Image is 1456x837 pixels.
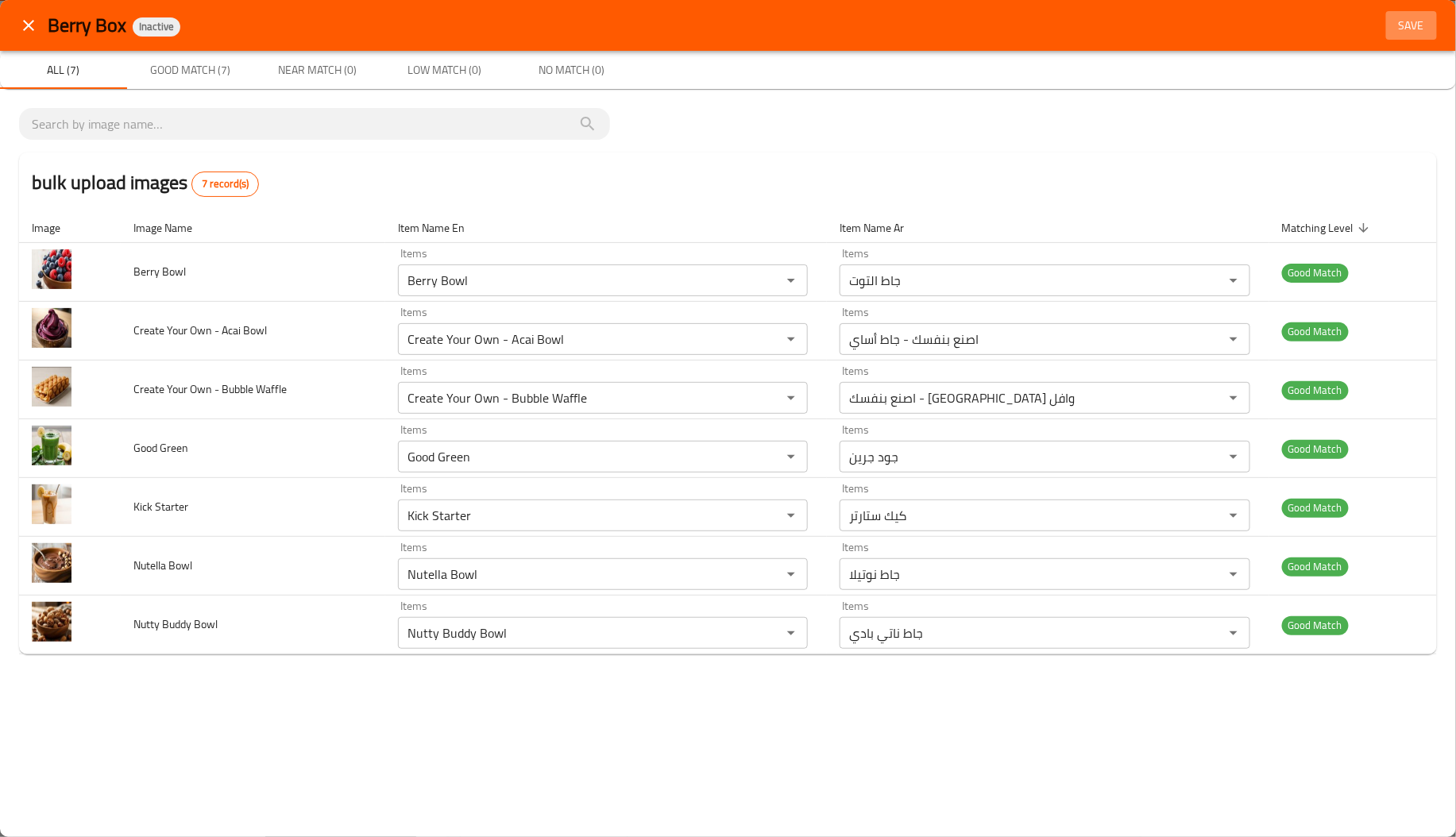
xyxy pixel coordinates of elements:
span: Nutella Bowl [133,555,192,576]
button: close [10,6,48,44]
span: Berry Bowl [133,261,186,282]
span: Create Your Own - Bubble Waffle [133,379,287,399]
img: Good Green [32,426,71,465]
button: Open [1222,622,1245,644]
button: Open [1222,328,1245,350]
div: Total records count [191,172,259,197]
span: Kick Starter [133,496,188,517]
button: Open [1222,387,1245,409]
button: Open [1222,445,1245,468]
span: Good Match [1282,616,1349,634]
span: Good Match [1282,440,1349,458]
div: Inactive [133,17,180,37]
span: Matching Level [1282,218,1374,237]
span: Create Your Own - Acai Bowl [133,320,267,341]
h2: bulk upload images [32,168,259,197]
span: Good Match (7) [137,60,245,80]
th: Item Name Ar [827,213,1269,243]
span: Berry Box [48,7,126,43]
button: Open [1222,563,1245,585]
button: Open [780,387,802,409]
img: Create Your Own - Bubble Waffle [32,367,71,407]
th: Item Name En [385,213,827,243]
button: Open [780,269,802,291]
span: Low Match (0) [391,60,499,80]
img: Kick Starter [32,484,71,524]
button: Open [780,328,802,350]
span: Good Match [1282,264,1349,282]
table: enhanced table [19,213,1437,655]
img: Create Your Own - Acai Bowl [32,308,71,348]
button: Open [1222,504,1245,526]
img: Berry Bowl [32,249,71,289]
span: Near Match (0) [264,60,372,80]
span: Good Match [1282,381,1349,399]
span: Image Name [133,218,213,237]
input: search [32,111,597,137]
span: Save [1392,16,1431,36]
img: Nutty Buddy Bowl [32,602,71,642]
span: Nutty Buddy Bowl [133,614,218,634]
button: Open [780,445,802,468]
span: No Match (0) [518,60,626,80]
th: Image [19,213,121,243]
span: Good Green [133,438,188,458]
button: Open [780,563,802,585]
span: 7 record(s) [192,176,258,192]
span: Inactive [133,20,180,33]
span: Good Match [1282,557,1349,576]
button: Open [1222,269,1245,291]
span: Good Match [1282,499,1349,517]
span: Good Match [1282,322,1349,341]
span: All (7) [10,60,118,80]
button: Save [1386,11,1437,40]
img: Nutella Bowl [32,543,71,583]
button: Open [780,622,802,644]
button: Open [780,504,802,526]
